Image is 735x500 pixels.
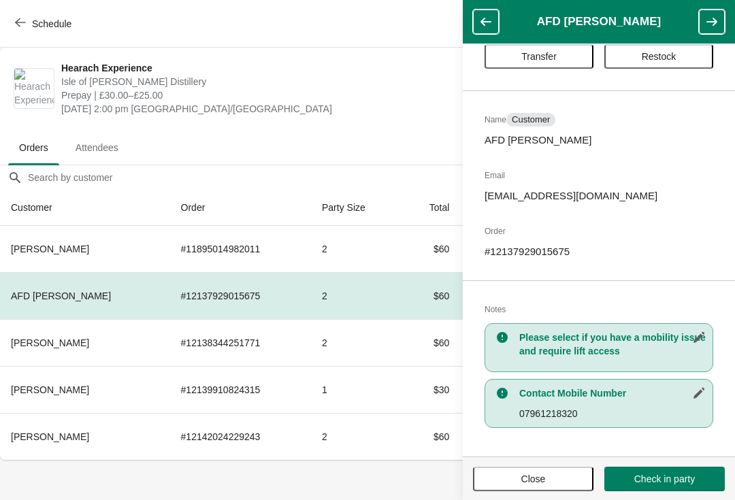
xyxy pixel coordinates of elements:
[32,18,71,29] span: Schedule
[485,44,593,69] button: Transfer
[485,224,713,238] h2: Order
[519,386,706,400] h3: Contact Mobile Number
[521,473,546,484] span: Close
[402,272,461,319] td: $60
[604,467,725,491] button: Check in party
[170,319,311,366] td: # 12138344251771
[485,169,713,182] h2: Email
[642,51,676,62] span: Restock
[7,12,82,36] button: Schedule
[402,226,461,272] td: $60
[311,190,402,226] th: Party Size
[519,407,706,420] p: 07961218320
[61,88,478,102] span: Prepay | £30.00–£25.00
[521,51,557,62] span: Transfer
[485,133,713,147] p: AFD [PERSON_NAME]
[311,272,402,319] td: 2
[170,272,311,319] td: # 12137929015675
[485,189,713,203] p: [EMAIL_ADDRESS][DOMAIN_NAME]
[170,226,311,272] td: # 11895014982011
[11,384,89,395] span: [PERSON_NAME]
[460,190,540,226] th: Status
[485,303,713,316] h2: Notes
[65,135,129,160] span: Attendees
[604,44,713,69] button: Restock
[485,245,713,259] p: # 12137929015675
[170,190,311,226] th: Order
[27,165,735,190] input: Search by customer
[402,366,461,413] td: $30
[311,366,402,413] td: 1
[61,102,478,116] span: [DATE] 2:00 pm [GEOGRAPHIC_DATA]/[GEOGRAPHIC_DATA]
[311,226,402,272] td: 2
[473,467,593,491] button: Close
[402,413,461,460] td: $60
[11,290,111,301] span: AFD [PERSON_NAME]
[8,135,59,160] span: Orders
[11,337,89,348] span: [PERSON_NAME]
[14,69,54,108] img: Hearach Experience
[170,366,311,413] td: # 12139910824315
[311,319,402,366] td: 2
[402,319,461,366] td: $60
[499,15,699,29] h1: AFD [PERSON_NAME]
[402,190,461,226] th: Total
[11,431,89,442] span: [PERSON_NAME]
[11,244,89,254] span: [PERSON_NAME]
[512,114,550,125] span: Customer
[61,75,478,88] span: Isle of [PERSON_NAME] Distillery
[311,413,402,460] td: 2
[170,413,311,460] td: # 12142024229243
[519,331,706,358] h3: Please select if you have a mobility issue and require lift access
[61,61,478,75] span: Hearach Experience
[485,113,713,127] h2: Name
[634,473,695,484] span: Check in party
